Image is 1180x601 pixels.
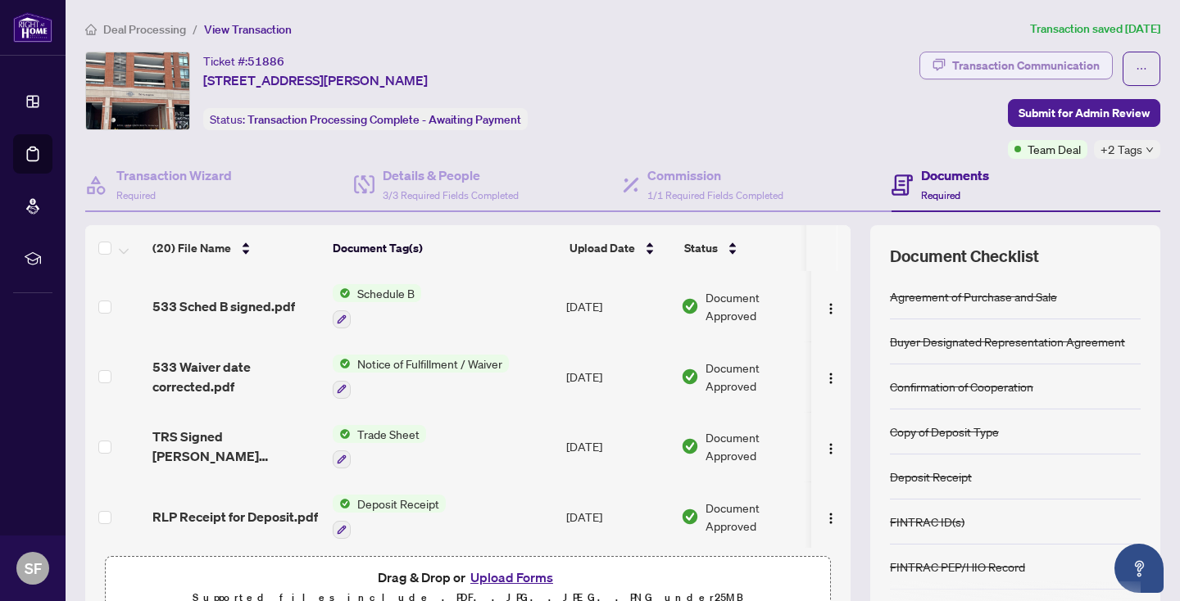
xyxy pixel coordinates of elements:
h4: Transaction Wizard [116,165,232,185]
img: Logo [824,372,837,385]
span: home [85,24,97,35]
img: IMG-W12319106_1.jpg [86,52,189,129]
span: Drag & Drop or [378,567,558,588]
span: SF [25,557,42,580]
img: Document Status [681,297,699,315]
button: Logo [818,433,844,459]
span: Submit for Admin Review [1019,100,1150,126]
span: Team Deal [1028,140,1081,158]
div: Confirmation of Cooperation [890,377,1033,395]
td: [DATE] [560,481,674,552]
div: FINTRAC ID(s) [890,513,964,531]
span: TRS Signed [PERSON_NAME] [STREET_ADDRESS][PERSON_NAME]pdf [152,427,320,466]
span: 3/3 Required Fields Completed [383,189,519,201]
span: Upload Date [570,239,635,257]
img: Document Status [681,437,699,455]
th: Status [678,225,817,271]
span: Notice of Fulfillment / Waiver [351,355,509,373]
span: Status [684,239,718,257]
article: Transaction saved [DATE] [1030,20,1160,38]
div: Buyer Designated Representation Agreement [890,332,1125,350]
span: Required [921,189,960,201]
span: Document Approved [706,428,807,464]
th: Upload Date [563,225,678,271]
button: Status IconDeposit Receipt [333,495,446,539]
button: Status IconSchedule B [333,284,421,328]
span: Document Approved [706,499,807,535]
td: [DATE] [560,412,674,482]
td: [DATE] [560,271,674,341]
th: Document Tag(s) [326,225,563,271]
li: / [193,20,197,38]
h4: Details & People [383,165,519,185]
img: Logo [824,512,837,525]
button: Logo [818,293,844,319]
h4: Documents [921,165,989,185]
img: Document Status [681,368,699,386]
div: Copy of Deposit Type [890,423,999,441]
h4: Commission [647,165,783,185]
div: Ticket #: [203,52,284,70]
span: Document Approved [706,288,807,324]
span: [STREET_ADDRESS][PERSON_NAME] [203,70,428,90]
img: Status Icon [333,495,351,513]
img: Logo [824,302,837,315]
span: Document Checklist [890,245,1039,268]
div: Transaction Communication [952,52,1100,79]
span: 51886 [247,54,284,69]
th: (20) File Name [146,225,326,271]
span: Schedule B [351,284,421,302]
td: [DATE] [560,341,674,412]
div: Status: [203,108,528,130]
img: Status Icon [333,355,351,373]
span: Document Approved [706,359,807,395]
span: ellipsis [1136,63,1147,75]
span: View Transaction [204,22,292,37]
img: Logo [824,442,837,455]
span: down [1146,146,1154,154]
button: Status IconTrade Sheet [333,425,426,469]
span: Deposit Receipt [351,495,446,513]
span: +2 Tags [1101,140,1142,159]
img: Document Status [681,508,699,526]
div: Agreement of Purchase and Sale [890,287,1057,305]
button: Logo [818,364,844,390]
span: Trade Sheet [351,425,426,443]
img: Status Icon [333,284,351,302]
span: Required [116,189,156,201]
span: 533 Waiver date corrected.pdf [152,357,320,396]
span: Transaction Processing Complete - Awaiting Payment [247,112,521,127]
span: Deal Processing [103,22,186,37]
button: Upload Forms [465,567,558,588]
div: Deposit Receipt [890,468,972,486]
button: Transaction Communication [919,52,1113,79]
button: Submit for Admin Review [1008,99,1160,127]
span: (20) File Name [152,239,231,257]
button: Status IconNotice of Fulfillment / Waiver [333,355,509,399]
button: Open asap [1114,544,1164,593]
button: Logo [818,504,844,530]
span: 533 Sched B signed.pdf [152,296,295,316]
span: 1/1 Required Fields Completed [647,189,783,201]
img: Status Icon [333,425,351,443]
img: logo [13,12,52,43]
span: RLP Receipt for Deposit.pdf [152,507,318,526]
div: FINTRAC PEP/HIO Record [890,558,1025,576]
